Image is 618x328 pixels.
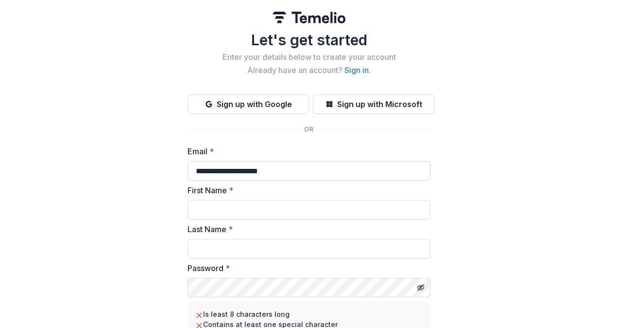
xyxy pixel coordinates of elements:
[188,94,309,114] button: Sign up with Google
[188,31,430,49] h1: Let's get started
[413,280,429,295] button: Toggle password visibility
[188,146,425,157] label: Email
[313,94,434,114] button: Sign up with Microsoft
[188,184,425,196] label: First Name
[344,65,369,75] a: Sign in
[188,53,430,62] h2: Enter your details below to create your account
[188,66,430,75] h2: Already have an account? .
[188,223,425,235] label: Last Name
[273,12,345,23] img: Temelio
[188,262,425,274] label: Password
[195,309,423,319] li: Is least 8 characters long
